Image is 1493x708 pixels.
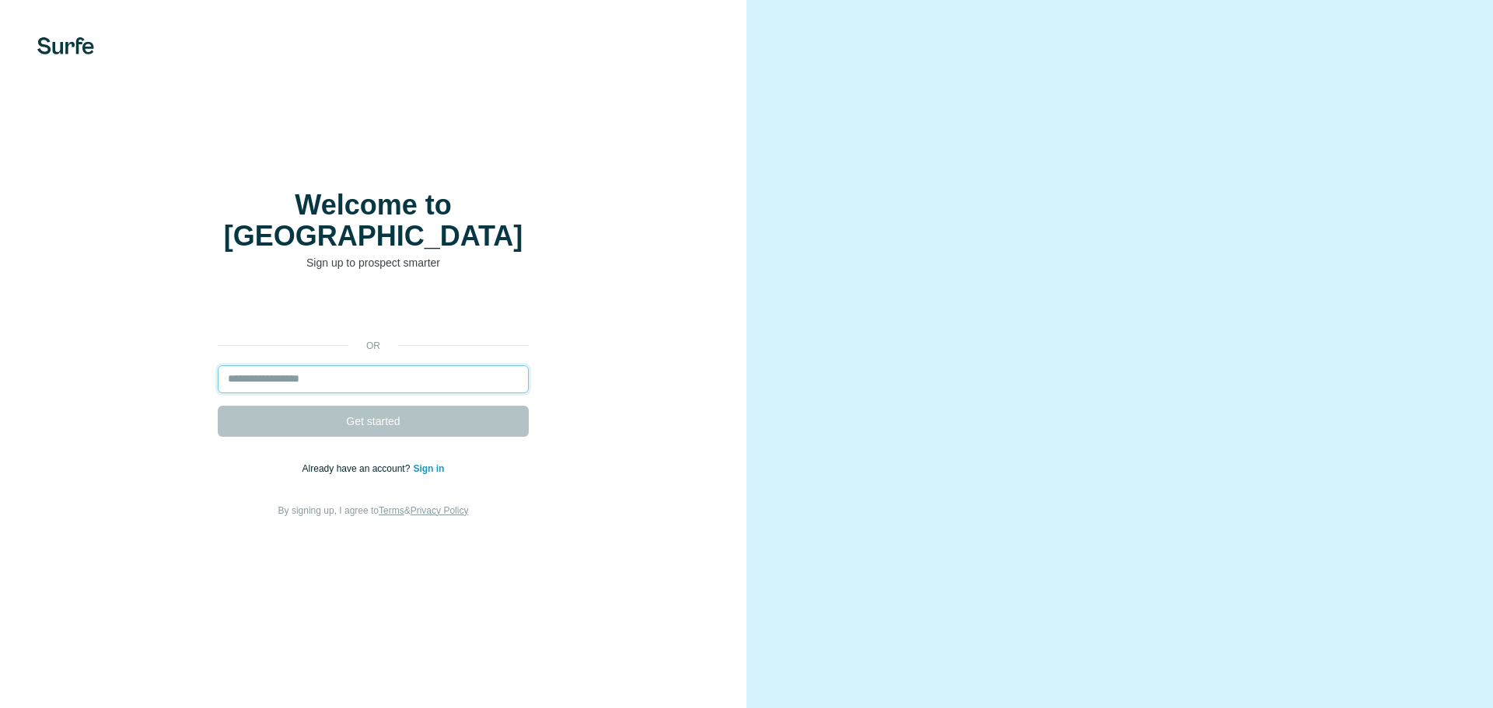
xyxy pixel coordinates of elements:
img: Surfe's logo [37,37,94,54]
p: or [348,339,398,353]
span: Already have an account? [302,463,414,474]
h1: Welcome to [GEOGRAPHIC_DATA] [218,190,529,252]
p: Sign up to prospect smarter [218,255,529,270]
a: Privacy Policy [411,505,469,516]
a: Terms [379,505,404,516]
a: Sign in [413,463,444,474]
iframe: Bouton "Se connecter avec Google" [210,294,537,328]
span: By signing up, I agree to & [278,505,469,516]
